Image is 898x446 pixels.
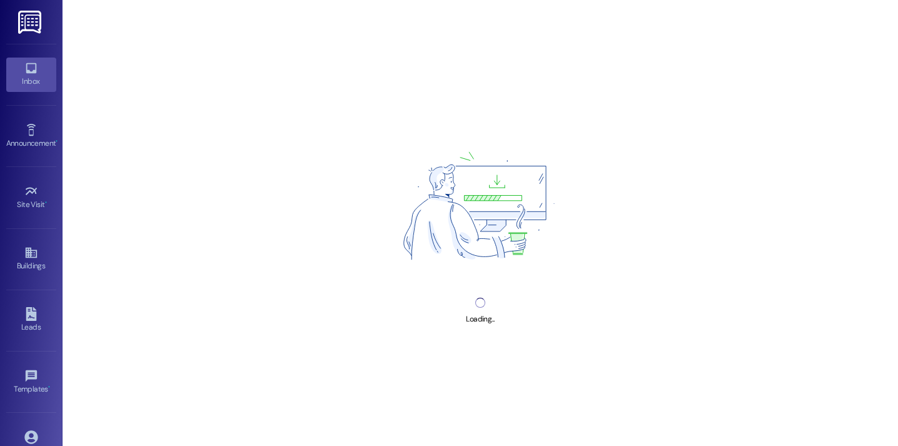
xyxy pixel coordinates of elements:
[48,383,50,392] span: •
[45,198,47,207] span: •
[56,137,58,146] span: •
[6,58,56,91] a: Inbox
[6,303,56,337] a: Leads
[6,365,56,399] a: Templates •
[6,181,56,215] a: Site Visit •
[18,11,44,34] img: ResiDesk Logo
[466,313,494,326] div: Loading...
[6,242,56,276] a: Buildings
